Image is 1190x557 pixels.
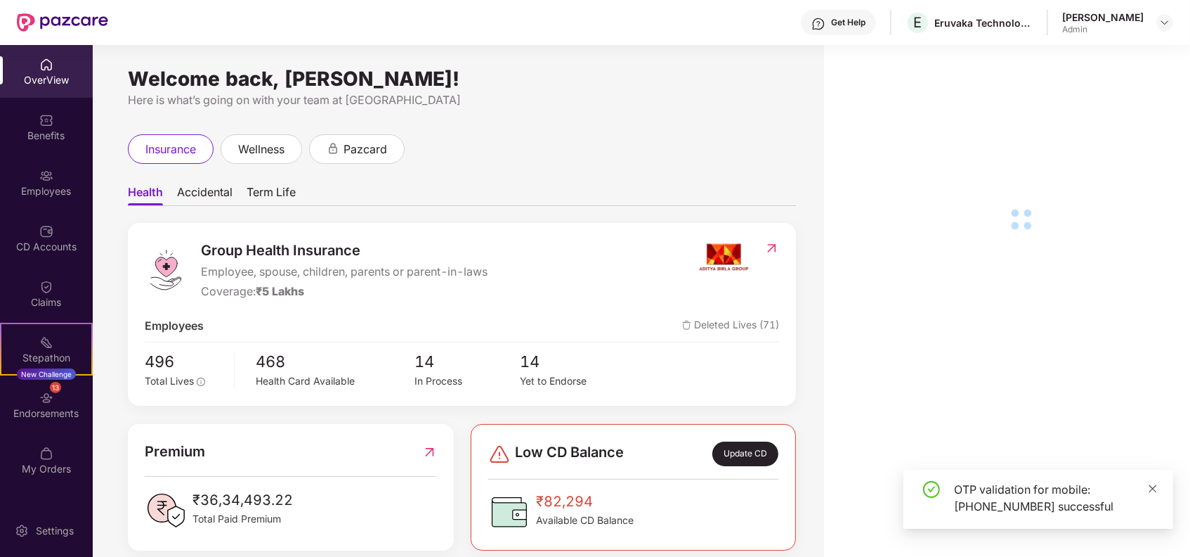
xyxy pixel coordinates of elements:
span: pazcard [344,141,387,158]
div: OTP validation for mobile: [PHONE_NUMBER] successful [954,481,1156,515]
img: svg+xml;base64,PHN2ZyBpZD0iQmVuZWZpdHMiIHhtbG5zPSJodHRwOi8vd3d3LnczLm9yZy8yMDAwL3N2ZyIgd2lkdGg9Ij... [39,113,53,127]
span: ₹36,34,493.22 [192,489,293,511]
div: Admin [1062,24,1144,35]
span: 14 [414,350,521,374]
img: svg+xml;base64,PHN2ZyBpZD0iRW1wbG95ZWVzIiB4bWxucz0iaHR0cDovL3d3dy53My5vcmcvMjAwMC9zdmciIHdpZHRoPS... [39,169,53,183]
div: Eruvaka Technologies Private Limited [934,16,1033,30]
img: deleteIcon [682,321,691,330]
div: 13 [50,382,61,393]
div: New Challenge [17,369,76,380]
span: Employees [145,317,204,335]
img: svg+xml;base64,PHN2ZyBpZD0iTXlfT3JkZXJzIiBkYXRhLW5hbWU9Ik15IE9yZGVycyIgeG1sbnM9Imh0dHA6Ly93d3cudz... [39,447,53,461]
span: 468 [256,350,414,374]
span: ₹5 Lakhs [256,285,304,298]
img: svg+xml;base64,PHN2ZyBpZD0iRW5kb3JzZW1lbnRzIiB4bWxucz0iaHR0cDovL3d3dy53My5vcmcvMjAwMC9zdmciIHdpZH... [39,391,53,405]
span: Premium [145,441,205,463]
img: PaidPremiumIcon [145,489,187,532]
span: 14 [520,350,626,374]
span: wellness [238,141,285,158]
div: Get Help [831,17,865,28]
span: E [914,14,922,31]
div: Settings [32,524,78,538]
img: svg+xml;base64,PHN2ZyB4bWxucz0iaHR0cDovL3d3dy53My5vcmcvMjAwMC9zdmciIHdpZHRoPSIyMSIgaGVpZ2h0PSIyMC... [39,335,53,350]
div: Stepathon [1,351,91,365]
span: ₹82,294 [536,491,634,513]
img: logo [145,249,187,291]
div: Here is what’s going on with your team at [GEOGRAPHIC_DATA] [128,91,796,109]
img: CDBalanceIcon [488,491,530,533]
span: Group Health Insurance [201,240,488,262]
span: Total Paid Premium [192,511,293,527]
div: In Process [414,373,521,389]
img: svg+xml;base64,PHN2ZyBpZD0iRHJvcGRvd24tMzJ4MzIiIHhtbG5zPSJodHRwOi8vd3d3LnczLm9yZy8yMDAwL3N2ZyIgd2... [1159,17,1170,28]
img: svg+xml;base64,PHN2ZyBpZD0iSG9tZSIgeG1sbnM9Imh0dHA6Ly93d3cudzMub3JnLzIwMDAvc3ZnIiB3aWR0aD0iMjAiIG... [39,58,53,72]
div: Yet to Endorse [520,373,626,389]
div: animation [327,142,339,155]
span: Accidental [177,185,233,205]
span: insurance [145,141,196,158]
div: Coverage: [201,283,488,300]
img: insurerIcon [698,240,750,275]
img: svg+xml;base64,PHN2ZyBpZD0iQ2xhaW0iIHhtbG5zPSJodHRwOi8vd3d3LnczLm9yZy8yMDAwL3N2ZyIgd2lkdGg9IjIwIi... [39,280,53,294]
img: New Pazcare Logo [17,13,108,32]
span: close [1148,484,1158,494]
span: Term Life [247,185,296,205]
div: [PERSON_NAME] [1062,11,1144,24]
span: check-circle [923,481,940,498]
span: Employee, spouse, children, parents or parent-in-laws [201,263,488,281]
span: Deleted Lives (71) [682,317,779,335]
div: Health Card Available [256,373,414,389]
span: info-circle [197,378,205,386]
span: Low CD Balance [515,442,624,466]
span: Available CD Balance [536,513,634,528]
div: Update CD [712,442,778,466]
img: svg+xml;base64,PHN2ZyBpZD0iSGVscC0zMngzMiIgeG1sbnM9Imh0dHA6Ly93d3cudzMub3JnLzIwMDAvc3ZnIiB3aWR0aD... [811,17,825,31]
img: RedirectIcon [764,241,779,255]
div: Welcome back, [PERSON_NAME]! [128,73,796,84]
img: svg+xml;base64,PHN2ZyBpZD0iRGFuZ2VyLTMyeDMyIiB4bWxucz0iaHR0cDovL3d3dy53My5vcmcvMjAwMC9zdmciIHdpZH... [488,443,511,466]
span: Total Lives [145,375,194,387]
span: Health [128,185,163,205]
img: RedirectIcon [422,441,437,463]
img: svg+xml;base64,PHN2ZyBpZD0iQ0RfQWNjb3VudHMiIGRhdGEtbmFtZT0iQ0QgQWNjb3VudHMiIHhtbG5zPSJodHRwOi8vd3... [39,224,53,238]
span: 496 [145,350,224,374]
img: svg+xml;base64,PHN2ZyBpZD0iU2V0dGluZy0yMHgyMCIgeG1sbnM9Imh0dHA6Ly93d3cudzMub3JnLzIwMDAvc3ZnIiB3aW... [15,524,29,538]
